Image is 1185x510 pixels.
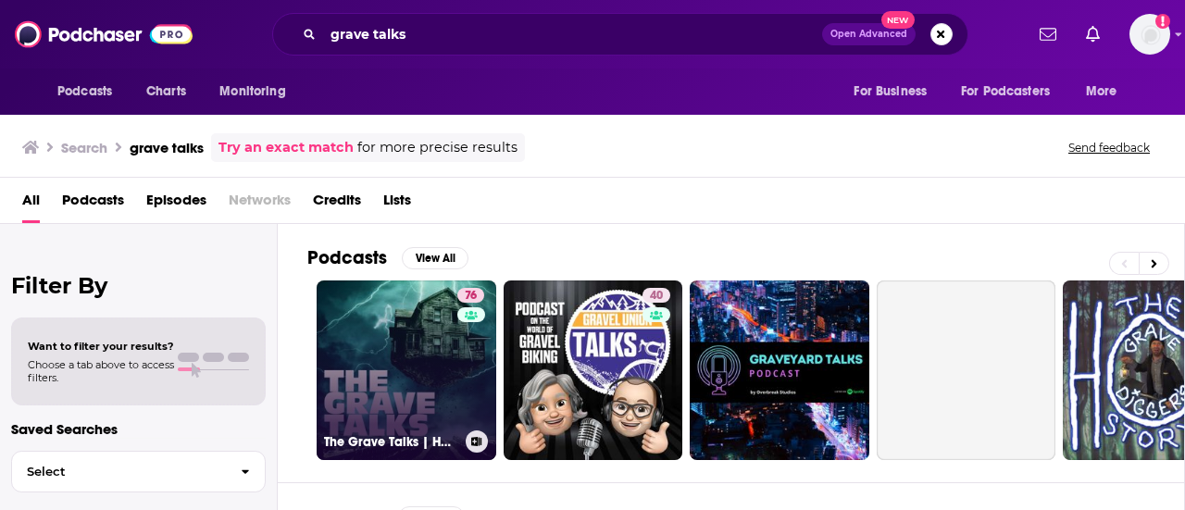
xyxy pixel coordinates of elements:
span: Select [12,466,226,478]
span: Logged in as mdekoning [1129,14,1170,55]
button: View All [402,247,468,269]
button: open menu [949,74,1077,109]
a: Show notifications dropdown [1079,19,1107,50]
h2: Podcasts [307,246,387,269]
h3: Search [61,139,107,156]
h3: The Grave Talks | Haunted, Paranormal & Supernatural [324,434,458,450]
a: Try an exact match [218,137,354,158]
a: Show notifications dropdown [1032,19,1064,50]
a: All [22,185,40,223]
a: Episodes [146,185,206,223]
span: Networks [229,185,291,223]
span: For Business [854,79,927,105]
a: Credits [313,185,361,223]
a: 40 [642,288,670,303]
button: Show profile menu [1129,14,1170,55]
img: User Profile [1129,14,1170,55]
button: open menu [841,74,950,109]
a: Charts [134,74,197,109]
a: 76 [457,288,484,303]
h2: Filter By [11,272,266,299]
span: For Podcasters [961,79,1050,105]
button: open menu [206,74,309,109]
a: Lists [383,185,411,223]
p: Saved Searches [11,420,266,438]
a: 76The Grave Talks | Haunted, Paranormal & Supernatural [317,280,496,460]
span: Charts [146,79,186,105]
input: Search podcasts, credits, & more... [323,19,822,49]
div: Search podcasts, credits, & more... [272,13,968,56]
span: More [1086,79,1117,105]
span: for more precise results [357,137,518,158]
span: Choose a tab above to access filters. [28,358,174,384]
button: Open AdvancedNew [822,23,916,45]
h3: grave talks [130,139,204,156]
span: Want to filter your results? [28,340,174,353]
span: Open Advanced [830,30,907,39]
span: 40 [650,287,663,305]
img: Podchaser - Follow, Share and Rate Podcasts [15,17,193,52]
button: open menu [1073,74,1141,109]
svg: Add a profile image [1155,14,1170,29]
a: Podcasts [62,185,124,223]
span: Podcasts [57,79,112,105]
a: 40 [504,280,683,460]
span: Monitoring [219,79,285,105]
button: Select [11,451,266,492]
button: open menu [44,74,136,109]
button: Send feedback [1063,140,1155,155]
a: PodcastsView All [307,246,468,269]
span: 76 [465,287,477,305]
span: New [881,11,915,29]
